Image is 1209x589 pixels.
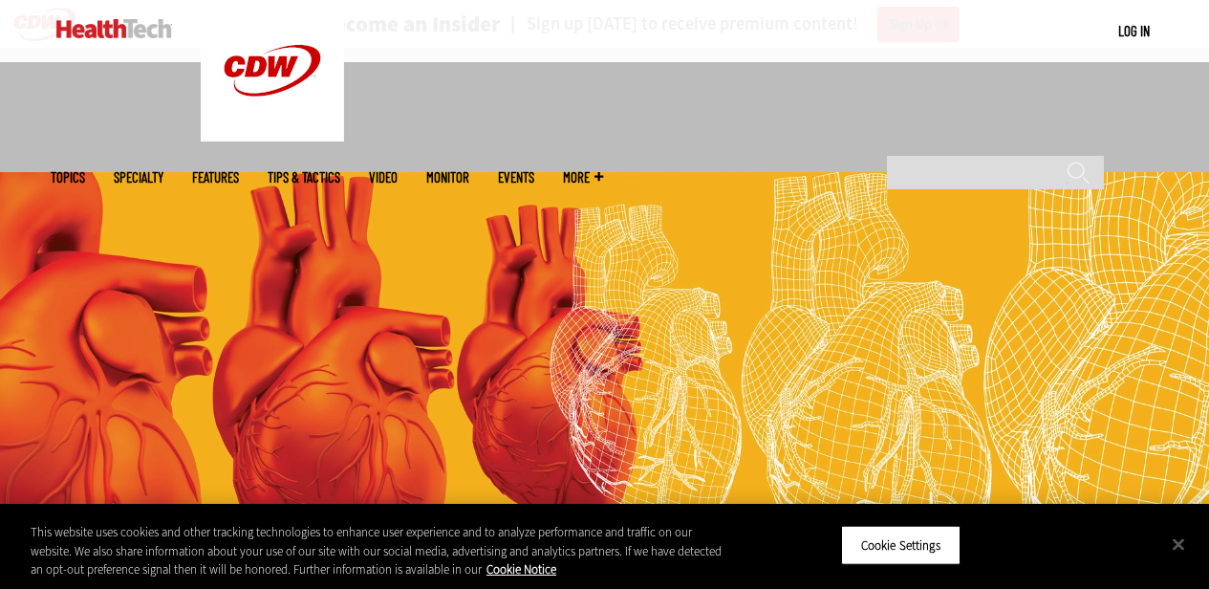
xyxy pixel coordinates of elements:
[51,170,85,185] span: Topics
[563,170,603,185] span: More
[31,523,725,579] div: This website uses cookies and other tracking technologies to enhance user experience and to analy...
[841,525,961,565] button: Cookie Settings
[1157,523,1199,565] button: Close
[1118,22,1150,39] a: Log in
[369,170,398,185] a: Video
[426,170,469,185] a: MonITor
[268,170,340,185] a: Tips & Tactics
[486,561,556,578] a: More information about your privacy
[114,170,163,185] span: Specialty
[56,19,172,38] img: Home
[201,126,344,146] a: CDW
[1118,21,1150,41] div: User menu
[192,170,239,185] a: Features
[498,170,534,185] a: Events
